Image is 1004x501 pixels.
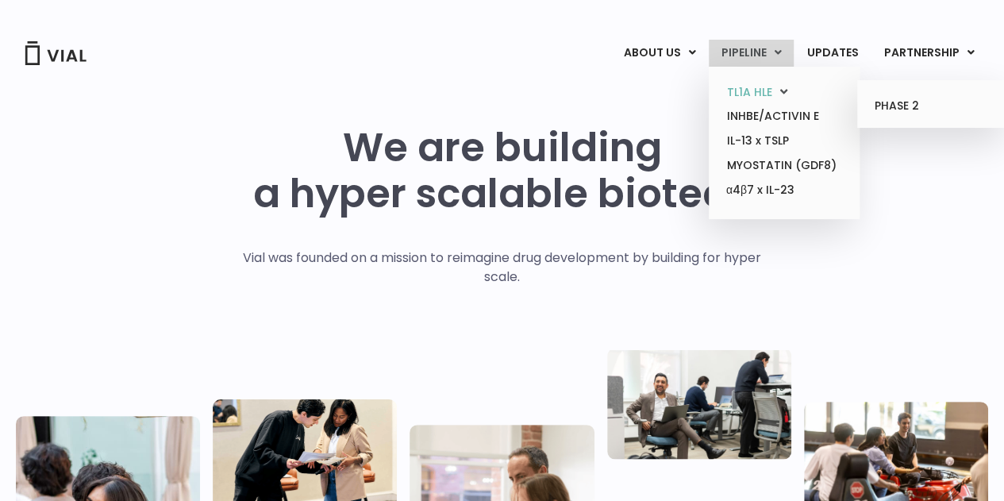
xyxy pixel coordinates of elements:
[863,94,1002,119] a: PHASE 2
[794,40,871,67] a: UPDATES
[714,129,853,153] a: IL-13 x TSLP
[714,104,853,129] a: INHBE/ACTIVIN E
[709,40,794,67] a: PIPELINEMenu Toggle
[611,40,708,67] a: ABOUT USMenu Toggle
[714,80,853,105] a: TL1A HLEMenu Toggle
[871,40,987,67] a: PARTNERSHIPMenu Toggle
[253,125,752,217] h1: We are building a hyper scalable biotech
[24,41,87,65] img: Vial Logo
[607,348,791,459] img: Three people working in an office
[714,153,853,178] a: MYOSTATIN (GDF8)
[226,249,778,287] p: Vial was founded on a mission to reimagine drug development by building for hyper scale.
[714,178,853,203] a: α4β7 x IL-23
